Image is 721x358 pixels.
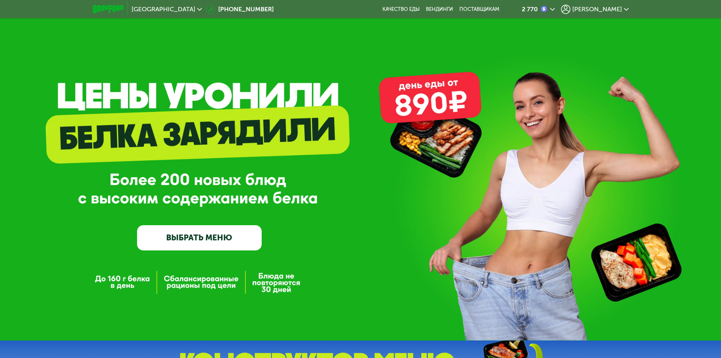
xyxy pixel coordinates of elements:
[522,6,538,12] div: 2 770
[206,5,274,14] a: [PHONE_NUMBER]
[572,6,622,12] span: [PERSON_NAME]
[382,6,420,12] a: Качество еды
[426,6,453,12] a: Вендинги
[459,6,499,12] div: поставщикам
[132,6,195,12] span: [GEOGRAPHIC_DATA]
[137,225,262,250] a: ВЫБРАТЬ МЕНЮ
